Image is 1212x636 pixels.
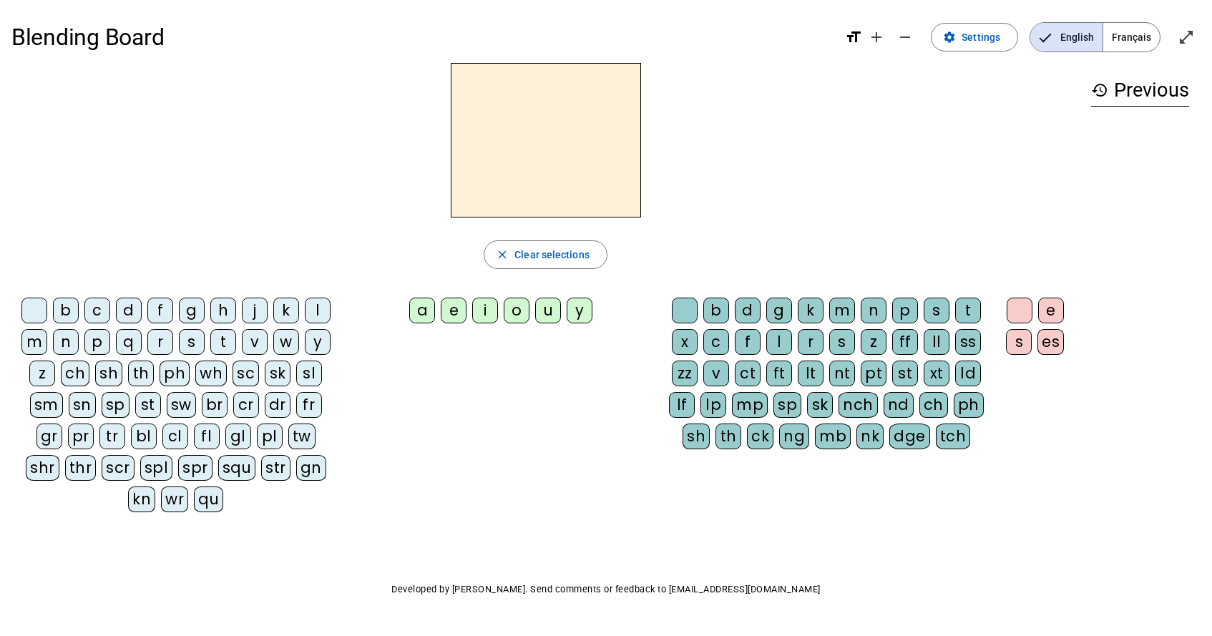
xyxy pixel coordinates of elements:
div: st [135,392,161,418]
div: x [672,329,698,355]
div: m [829,298,855,323]
div: pr [68,424,94,449]
div: lp [700,392,726,418]
div: sl [296,361,322,386]
div: y [567,298,592,323]
div: xt [924,361,949,386]
div: p [892,298,918,323]
span: Settings [962,29,1000,46]
div: a [409,298,435,323]
h1: Blending Board [11,14,834,60]
p: Developed by [PERSON_NAME]. Send comments or feedback to [EMAIL_ADDRESS][DOMAIN_NAME] [11,581,1201,598]
div: l [305,298,331,323]
div: sw [167,392,196,418]
div: qu [194,486,223,512]
div: tw [288,424,316,449]
div: sh [683,424,710,449]
mat-button-toggle-group: Language selection [1030,22,1160,52]
button: Clear selections [484,240,607,269]
div: nt [829,361,855,386]
div: k [273,298,299,323]
div: ss [955,329,981,355]
mat-icon: add [868,29,885,46]
div: nch [839,392,878,418]
div: sp [773,392,801,418]
div: cr [233,392,259,418]
div: sk [265,361,290,386]
span: English [1030,23,1103,52]
div: t [955,298,981,323]
div: i [472,298,498,323]
div: lt [798,361,824,386]
div: pt [861,361,886,386]
div: r [147,329,173,355]
div: ll [924,329,949,355]
div: sn [69,392,96,418]
div: ff [892,329,918,355]
div: f [147,298,173,323]
div: gr [36,424,62,449]
div: th [128,361,154,386]
div: wr [161,486,188,512]
div: scr [102,455,135,481]
div: ct [735,361,761,386]
div: f [735,329,761,355]
div: d [116,298,142,323]
div: b [53,298,79,323]
mat-icon: history [1091,82,1108,99]
div: st [892,361,918,386]
div: zz [672,361,698,386]
div: k [798,298,824,323]
div: s [829,329,855,355]
div: tr [99,424,125,449]
div: mp [732,392,768,418]
mat-icon: open_in_full [1178,29,1195,46]
div: spr [178,455,212,481]
button: Enter full screen [1172,23,1201,52]
div: v [703,361,729,386]
h3: Previous [1091,74,1189,107]
div: nk [856,424,884,449]
div: lf [669,392,695,418]
div: w [273,329,299,355]
div: n [861,298,886,323]
mat-icon: format_size [845,29,862,46]
span: Clear selections [514,246,590,263]
div: fl [194,424,220,449]
mat-icon: remove [896,29,914,46]
div: p [84,329,110,355]
div: y [305,329,331,355]
div: u [535,298,561,323]
div: v [242,329,268,355]
div: e [441,298,466,323]
div: g [766,298,792,323]
div: th [715,424,741,449]
div: nd [884,392,914,418]
div: dge [889,424,930,449]
div: sm [30,392,63,418]
mat-icon: settings [943,31,956,44]
div: ch [919,392,948,418]
div: l [766,329,792,355]
div: ph [160,361,190,386]
div: c [84,298,110,323]
span: Français [1103,23,1160,52]
div: ch [61,361,89,386]
div: bl [131,424,157,449]
div: sh [95,361,122,386]
div: t [210,329,236,355]
div: cl [162,424,188,449]
mat-icon: close [496,248,509,261]
div: ld [955,361,981,386]
div: z [29,361,55,386]
div: n [53,329,79,355]
div: tch [936,424,971,449]
div: s [924,298,949,323]
div: z [861,329,886,355]
div: mb [815,424,851,449]
div: spl [140,455,173,481]
div: wh [195,361,227,386]
div: dr [265,392,290,418]
div: sk [807,392,833,418]
button: Increase font size [862,23,891,52]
